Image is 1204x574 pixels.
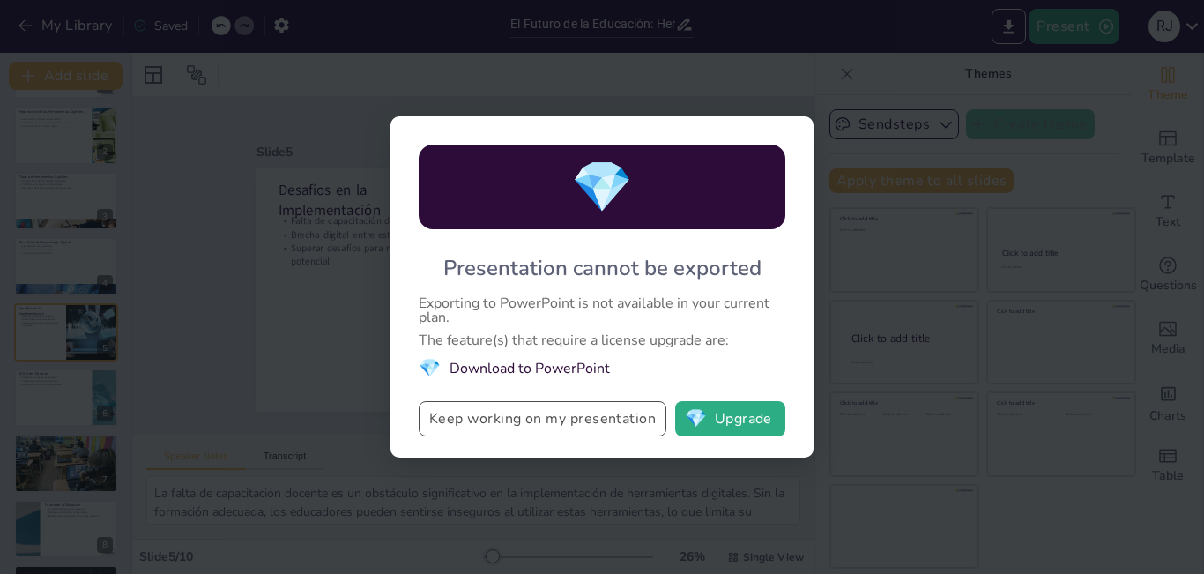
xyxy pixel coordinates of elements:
[571,153,633,221] span: diamond
[419,333,785,347] div: The feature(s) that require a license upgrade are:
[675,401,785,436] button: diamondUpgrade
[419,296,785,324] div: Exporting to PowerPoint is not available in your current plan.
[443,254,762,282] div: Presentation cannot be exported
[419,356,441,380] span: diamond
[419,401,666,436] button: Keep working on my presentation
[685,410,707,428] span: diamond
[419,356,785,380] li: Download to PowerPoint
